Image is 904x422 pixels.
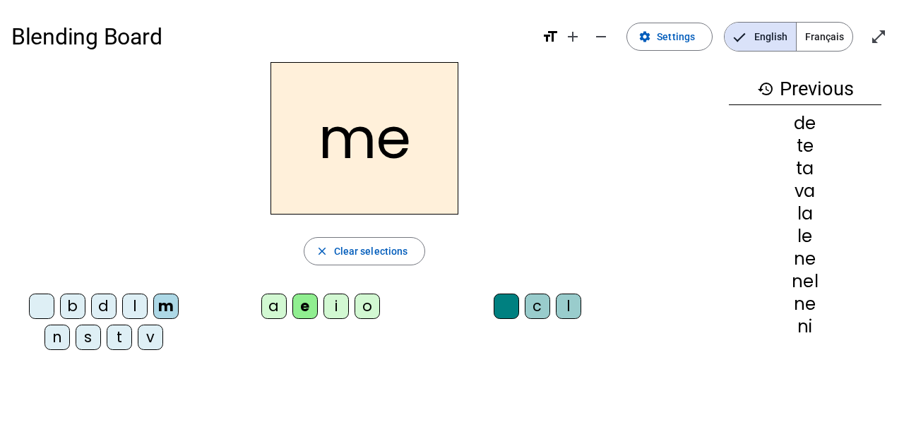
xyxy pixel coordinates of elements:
[797,23,852,51] span: Français
[542,28,559,45] mat-icon: format_size
[729,296,881,313] div: ne
[870,28,887,45] mat-icon: open_in_full
[729,273,881,290] div: nel
[138,325,163,350] div: v
[593,28,609,45] mat-icon: remove
[729,228,881,245] div: le
[729,205,881,222] div: la
[757,80,774,97] mat-icon: history
[270,62,458,215] h2: me
[559,23,587,51] button: Increase font size
[44,325,70,350] div: n
[729,115,881,132] div: de
[725,23,796,51] span: English
[76,325,101,350] div: s
[316,245,328,258] mat-icon: close
[724,22,853,52] mat-button-toggle-group: Language selection
[122,294,148,319] div: l
[11,14,530,59] h1: Blending Board
[292,294,318,319] div: e
[657,28,695,45] span: Settings
[729,251,881,267] div: ne
[525,294,550,319] div: c
[323,294,349,319] div: i
[729,138,881,155] div: te
[304,237,426,265] button: Clear selections
[153,294,179,319] div: m
[638,30,651,43] mat-icon: settings
[261,294,287,319] div: a
[556,294,581,319] div: l
[91,294,117,319] div: d
[729,73,881,105] h3: Previous
[729,183,881,200] div: va
[334,243,408,260] span: Clear selections
[729,160,881,177] div: ta
[355,294,380,319] div: o
[587,23,615,51] button: Decrease font size
[626,23,713,51] button: Settings
[107,325,132,350] div: t
[729,318,881,335] div: ni
[564,28,581,45] mat-icon: add
[60,294,85,319] div: b
[864,23,893,51] button: Enter full screen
